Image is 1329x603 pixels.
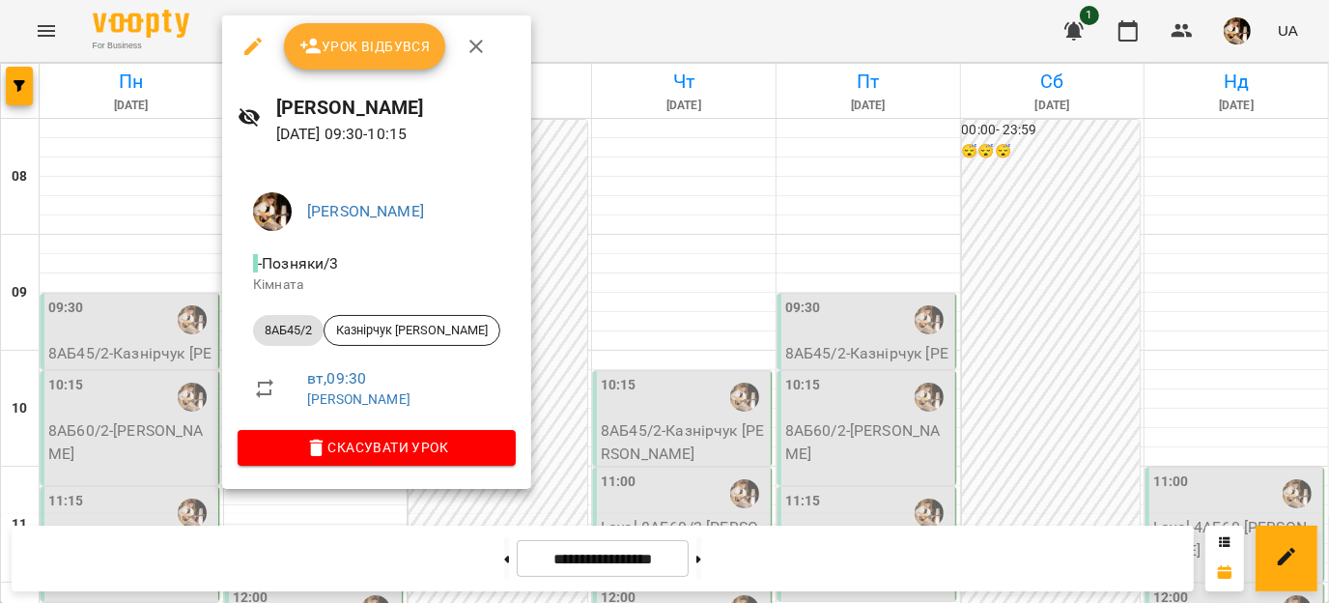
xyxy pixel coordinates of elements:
[307,369,366,388] a: вт , 09:30
[307,391,410,407] a: [PERSON_NAME]
[325,322,499,339] span: Казнірчук [PERSON_NAME]
[276,123,516,146] p: [DATE] 09:30 - 10:15
[238,430,516,465] button: Скасувати Урок
[253,254,343,273] span: - Позняки/3
[253,192,292,231] img: 0162ea527a5616b79ea1cf03ccdd73a5.jpg
[253,436,500,459] span: Скасувати Урок
[307,202,424,220] a: [PERSON_NAME]
[324,315,500,346] div: Казнірчук [PERSON_NAME]
[253,275,500,295] p: Кімната
[299,35,431,58] span: Урок відбувся
[253,322,324,339] span: 8АБ45/2
[284,23,446,70] button: Урок відбувся
[276,93,516,123] h6: [PERSON_NAME]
